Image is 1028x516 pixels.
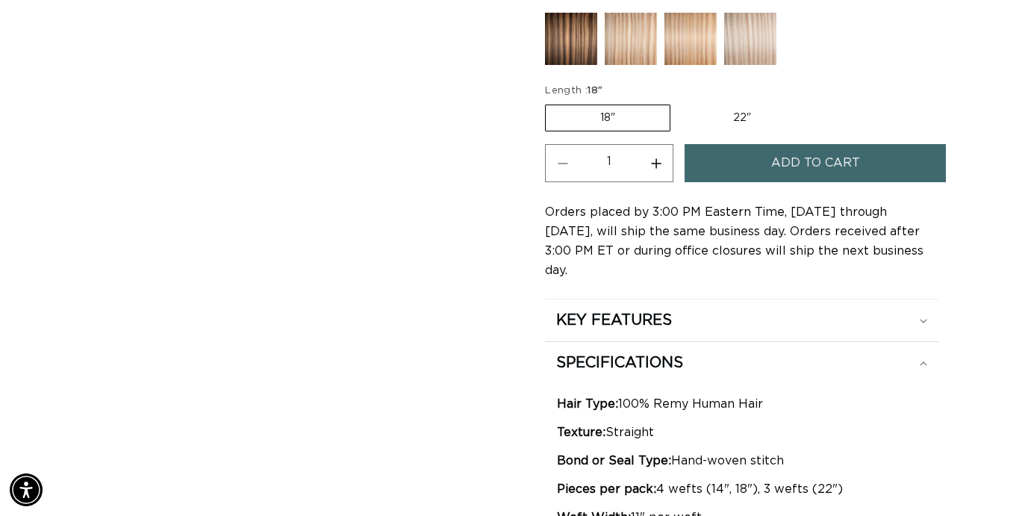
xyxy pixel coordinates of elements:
[545,299,938,341] summary: KEY FEATURES
[685,144,946,182] button: Add to cart
[605,13,657,72] a: 8/24 Duo Tone - Hand Tied Weft
[588,86,602,96] span: 18"
[557,426,605,438] strong: Texture:
[724,13,776,72] a: Atlantic Duo Tone - Hand Tied Weft
[545,342,938,384] summary: SPECIFICATIONS
[545,84,604,99] legend: Length :
[724,13,776,65] img: Atlantic Duo Tone - Hand Tied Weft
[771,144,860,182] span: Add to cart
[545,13,597,65] img: 4/12 Duo Tone - Hand Tied Weft
[664,13,717,72] a: 18/22 Duo Tone - Hand Tied Weft
[545,206,923,276] span: Orders placed by 3:00 PM Eastern Time, [DATE] through [DATE], will ship the same business day. Or...
[556,311,672,330] h2: KEY FEATURES
[664,13,717,65] img: 18/22 Duo Tone - Hand Tied Weft
[557,424,926,441] p: Straight
[557,483,656,495] strong: Pieces per pack:
[545,105,670,131] label: 18"
[10,473,43,506] div: Accessibility Menu
[953,444,1028,516] iframe: Chat Widget
[605,13,657,65] img: 8/24 Duo Tone - Hand Tied Weft
[545,13,597,72] a: 4/12 Duo Tone - Hand Tied Weft
[557,398,618,410] strong: Hair Type:
[556,353,683,373] h2: SPECIFICATIONS
[557,455,671,467] strong: Bond or Seal Type:
[557,481,926,497] p: 4 wefts (14", 18"), 3 wefts (22")
[557,396,926,412] p: 100% Remy Human Hair
[679,105,806,131] label: 22"
[557,453,926,469] p: Hand-woven stitch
